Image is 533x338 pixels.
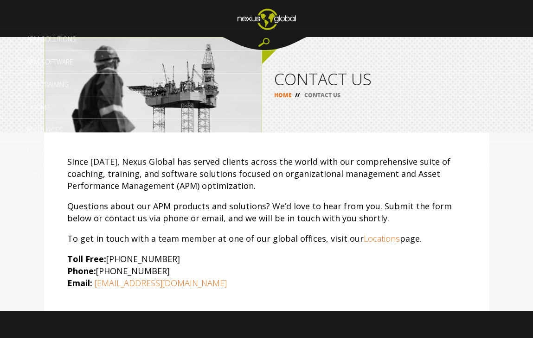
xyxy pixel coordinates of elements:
p: To get in touch with a team member at one of our global offices, visit our page. [67,232,466,244]
a: Locations [364,233,400,244]
p: Questions about our APM products and solutions? We’d love to hear from you. Submit the form below... [67,200,466,224]
img: ng_logo_web [228,5,305,33]
p: [PHONE_NUMBER] [PHONE_NUMBER] [67,253,466,289]
strong: Email: [67,277,92,288]
a: [EMAIL_ADDRESS][DOMAIN_NAME] [95,277,227,288]
a: Home [5,96,533,119]
strong: Toll Free: [67,253,106,264]
strong: Phone: [67,265,96,276]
